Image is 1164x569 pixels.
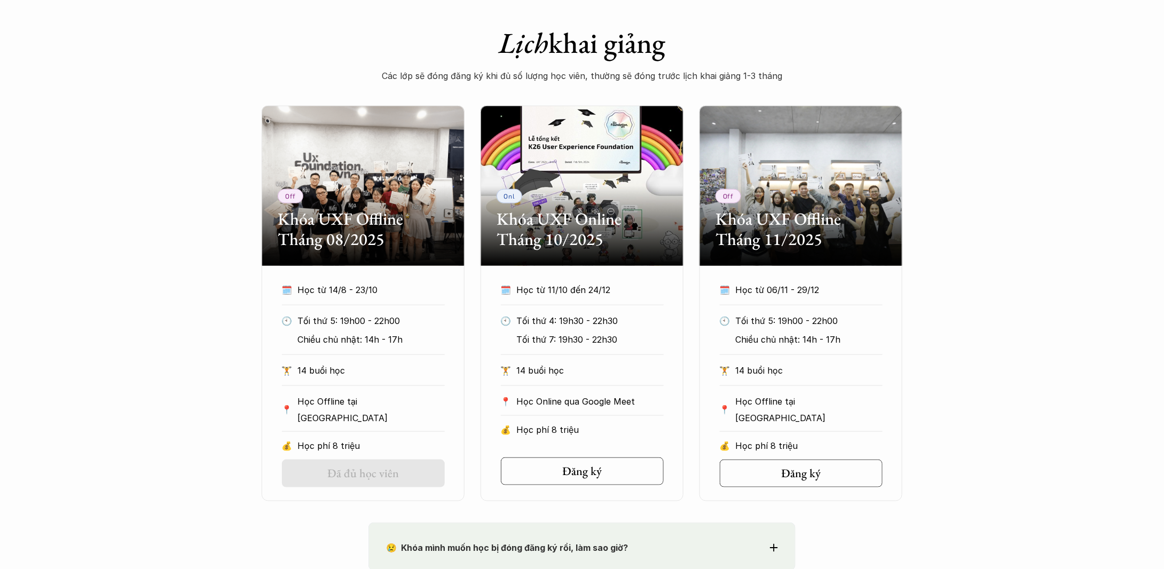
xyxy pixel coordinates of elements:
[298,331,445,347] p: Chiều chủ nhật: 14h - 17h
[720,282,730,298] p: 🗓️
[501,362,512,378] p: 🏋️
[736,393,883,426] p: Học Offline tại [GEOGRAPHIC_DATA]
[517,313,664,329] p: Tối thứ 4: 19h30 - 22h30
[723,192,734,200] p: Off
[368,26,796,60] h1: khai giảng
[298,438,445,454] p: Học phí 8 triệu
[298,362,445,378] p: 14 buổi học
[720,405,730,415] p: 📍
[386,542,628,553] strong: 😢 Khóa mình muốn học bị đóng đăng ký rồi, làm sao giờ?
[504,192,515,200] p: Onl
[501,457,664,485] a: Đăng ký
[501,313,512,329] p: 🕙
[517,393,664,409] p: Học Online qua Google Meet
[285,192,296,200] p: Off
[720,362,730,378] p: 🏋️
[517,422,664,438] p: Học phí 8 triệu
[499,24,548,61] em: Lịch
[501,397,512,407] p: 📍
[298,313,445,329] p: Tối thứ 5: 19h00 - 22h00
[736,313,883,329] p: Tối thứ 5: 19h00 - 22h00
[282,313,293,329] p: 🕙
[368,68,796,84] p: Các lớp sẽ đóng đăng ký khi đủ số lượng học viên, thường sẽ đóng trước lịch khai giảng 1-3 tháng
[282,438,293,454] p: 💰
[501,422,512,438] p: 💰
[497,209,667,250] h2: Khóa UXF Online Tháng 10/2025
[328,467,399,480] h5: Đã đủ học viên
[736,362,883,378] p: 14 buổi học
[517,331,664,347] p: Tối thứ 7: 19h30 - 22h30
[517,282,644,298] p: Học từ 11/10 đến 24/12
[278,209,449,250] h2: Khóa UXF Offline Tháng 08/2025
[298,282,425,298] p: Học từ 14/8 - 23/10
[501,282,512,298] p: 🗓️
[720,438,730,454] p: 💰
[736,331,883,347] p: Chiều chủ nhật: 14h - 17h
[782,467,821,480] h5: Đăng ký
[282,362,293,378] p: 🏋️
[736,282,863,298] p: Học từ 06/11 - 29/12
[282,282,293,298] p: 🗓️
[720,460,883,487] a: Đăng ký
[715,209,886,250] h2: Khóa UXF Offline Tháng 11/2025
[298,393,445,426] p: Học Offline tại [GEOGRAPHIC_DATA]
[282,405,293,415] p: 📍
[720,313,730,329] p: 🕙
[736,438,883,454] p: Học phí 8 triệu
[563,464,602,478] h5: Đăng ký
[517,362,664,378] p: 14 buổi học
